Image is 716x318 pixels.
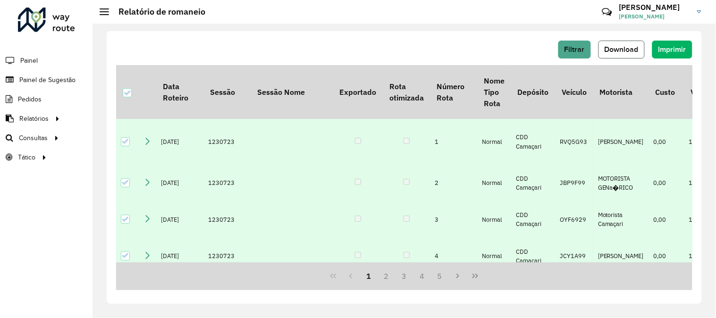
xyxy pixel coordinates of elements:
span: Painel de Sugestão [19,75,76,85]
td: CDD Camaçari [511,201,555,238]
td: JBP9F99 [556,165,593,201]
td: 1230723 [203,238,251,275]
button: 2 [378,267,396,285]
td: 3 [430,201,478,238]
td: [DATE] [156,165,203,201]
button: Download [598,41,645,59]
span: Relatórios [19,114,49,124]
span: [PERSON_NAME] [619,12,690,21]
span: Download [605,45,639,53]
button: Imprimir [652,41,692,59]
button: Next Page [449,267,467,285]
th: Custo [649,65,684,119]
th: Rota otimizada [383,65,430,119]
td: 4 [430,238,478,275]
td: MOTORISTA GENa�RICO [593,165,649,201]
td: 2 [430,165,478,201]
td: Motorista Camaçari [593,201,649,238]
button: Last Page [466,267,484,285]
td: CDD Camaçari [511,238,555,275]
span: Pedidos [18,94,42,104]
td: 1230723 [203,165,251,201]
button: 5 [431,267,449,285]
button: Filtrar [558,41,591,59]
td: [DATE] [156,201,203,238]
span: Tático [18,152,35,162]
a: Contato Rápido [597,2,617,22]
td: 0,00 [649,201,684,238]
button: 3 [396,267,413,285]
th: Veículo [556,65,593,119]
span: Painel [20,56,38,66]
td: Normal [478,165,511,201]
h3: [PERSON_NAME] [619,3,690,12]
td: Normal [478,238,511,275]
td: JCY1A99 [556,238,593,275]
th: Nome Tipo Rota [478,65,511,119]
span: Imprimir [658,45,686,53]
button: 1 [360,267,378,285]
th: Exportado [333,65,383,119]
h2: Relatório de romaneio [109,7,205,17]
th: Data Roteiro [156,65,203,119]
td: 0,00 [649,119,684,165]
td: [DATE] [156,119,203,165]
td: [PERSON_NAME] [593,238,649,275]
td: [DATE] [156,238,203,275]
button: 4 [413,267,431,285]
td: [PERSON_NAME] [593,119,649,165]
td: 0,00 [649,165,684,201]
td: RVQ5G93 [556,119,593,165]
td: OYF6929 [556,201,593,238]
td: 1230723 [203,119,251,165]
td: Normal [478,201,511,238]
td: 0,00 [649,238,684,275]
th: Sessão [203,65,251,119]
td: CDD Camaçari [511,119,555,165]
th: Depósito [511,65,555,119]
span: Consultas [19,133,48,143]
th: Motorista [593,65,649,119]
td: CDD Camaçari [511,165,555,201]
td: 1 [430,119,478,165]
td: Normal [478,119,511,165]
th: Número Rota [430,65,478,119]
span: Filtrar [564,45,585,53]
td: 1230723 [203,201,251,238]
th: Sessão Nome [251,65,333,119]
